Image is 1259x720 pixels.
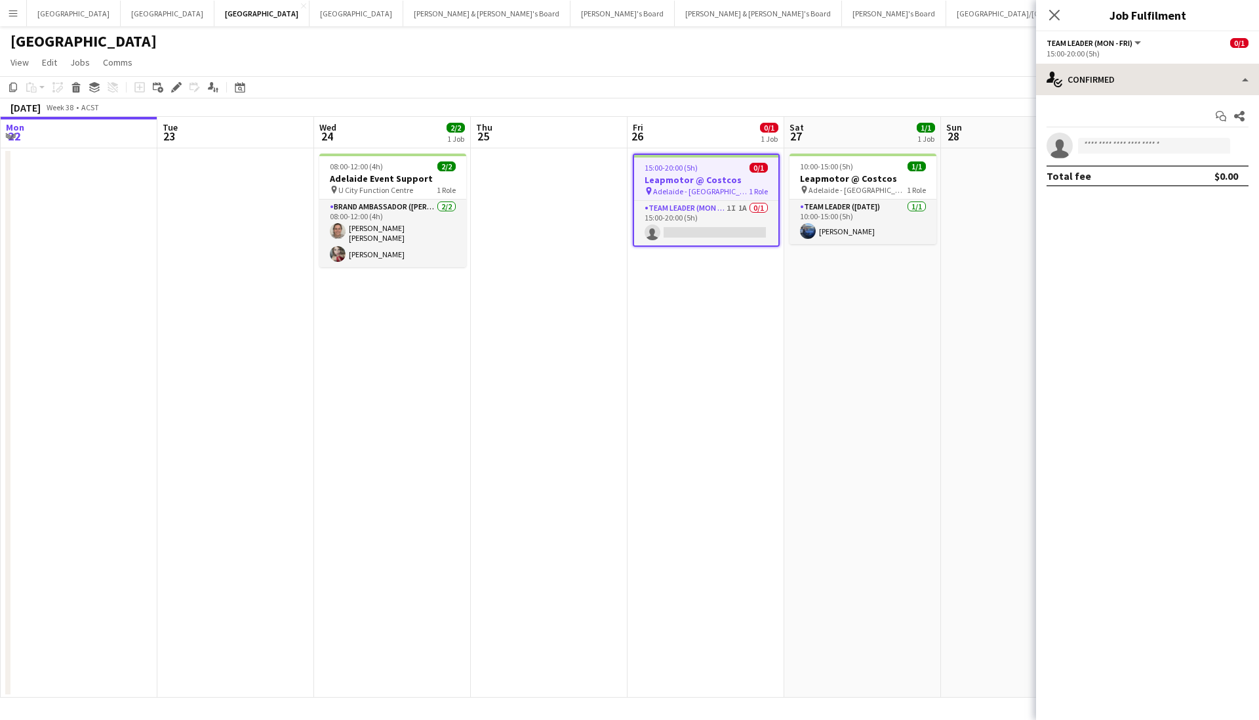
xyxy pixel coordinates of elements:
h3: Leapmotor @ Costcos [789,173,936,184]
span: Jobs [70,56,90,68]
a: View [5,54,34,71]
a: Comms [98,54,138,71]
h3: Leapmotor @ Costcos [634,174,778,186]
h1: [GEOGRAPHIC_DATA] [10,32,157,51]
span: Comms [103,56,132,68]
div: $0.00 [1214,169,1238,182]
span: 2/2 [437,161,456,171]
div: 1 Job [761,134,778,144]
span: 08:00-12:00 (4h) [330,161,383,171]
h3: Job Fulfilment [1036,7,1259,24]
span: Edit [42,56,57,68]
button: [PERSON_NAME] & [PERSON_NAME]'s Board [403,1,570,26]
span: Thu [476,121,492,133]
span: 22 [4,129,24,144]
button: [GEOGRAPHIC_DATA] [310,1,403,26]
button: [GEOGRAPHIC_DATA]/[GEOGRAPHIC_DATA] [946,1,1115,26]
span: Sun [946,121,962,133]
span: 1/1 [908,161,926,171]
button: [PERSON_NAME]'s Board [842,1,946,26]
span: 28 [944,129,962,144]
span: 0/1 [760,123,778,133]
span: 2/2 [447,123,465,133]
app-job-card: 10:00-15:00 (5h)1/1Leapmotor @ Costcos Adelaide - [GEOGRAPHIC_DATA]1 RoleTeam Leader ([DATE])1/11... [789,154,936,244]
span: Mon [6,121,24,133]
div: 1 Job [447,134,464,144]
span: 0/1 [1230,38,1249,48]
span: 25 [474,129,492,144]
span: 1 Role [749,186,768,196]
span: 10:00-15:00 (5h) [800,161,853,171]
span: Adelaide - [GEOGRAPHIC_DATA] [653,186,749,196]
span: Adelaide - [GEOGRAPHIC_DATA] [809,185,907,195]
span: 23 [161,129,178,144]
span: Wed [319,121,336,133]
span: Team Leader (Mon - Fri) [1047,38,1132,48]
a: Edit [37,54,62,71]
span: 27 [788,129,804,144]
div: Total fee [1047,169,1091,182]
button: [PERSON_NAME]'s Board [570,1,675,26]
span: Sat [789,121,804,133]
span: Week 38 [43,102,76,112]
h3: Adelaide Event Support [319,173,466,184]
button: [PERSON_NAME] & [PERSON_NAME]'s Board [675,1,842,26]
app-job-card: 15:00-20:00 (5h)0/1Leapmotor @ Costcos Adelaide - [GEOGRAPHIC_DATA]1 RoleTeam Leader (Mon - Fri)1... [633,154,780,247]
div: Confirmed [1036,64,1259,95]
div: [DATE] [10,101,41,114]
span: 24 [317,129,336,144]
button: [GEOGRAPHIC_DATA] [27,1,121,26]
app-job-card: 08:00-12:00 (4h)2/2Adelaide Event Support U City Function Centre1 RoleBrand Ambassador ([PERSON_N... [319,154,466,267]
span: 0/1 [749,163,768,173]
app-card-role: Team Leader ([DATE])1/110:00-15:00 (5h)[PERSON_NAME] [789,200,936,244]
span: 26 [631,129,643,144]
span: 1 Role [907,185,926,195]
app-card-role: Team Leader (Mon - Fri)1I1A0/115:00-20:00 (5h) [634,201,778,245]
span: 1 Role [437,185,456,195]
span: 15:00-20:00 (5h) [645,163,698,173]
span: Fri [633,121,643,133]
button: [GEOGRAPHIC_DATA] [214,1,310,26]
a: Jobs [65,54,95,71]
app-card-role: Brand Ambassador ([PERSON_NAME])2/208:00-12:00 (4h)[PERSON_NAME] [PERSON_NAME][PERSON_NAME] [319,200,466,267]
span: U City Function Centre [338,185,413,195]
span: View [10,56,29,68]
button: Team Leader (Mon - Fri) [1047,38,1143,48]
span: Tue [163,121,178,133]
div: 15:00-20:00 (5h) [1047,49,1249,58]
span: 1/1 [917,123,935,133]
div: 1 Job [917,134,934,144]
button: [GEOGRAPHIC_DATA] [121,1,214,26]
div: ACST [81,102,99,112]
